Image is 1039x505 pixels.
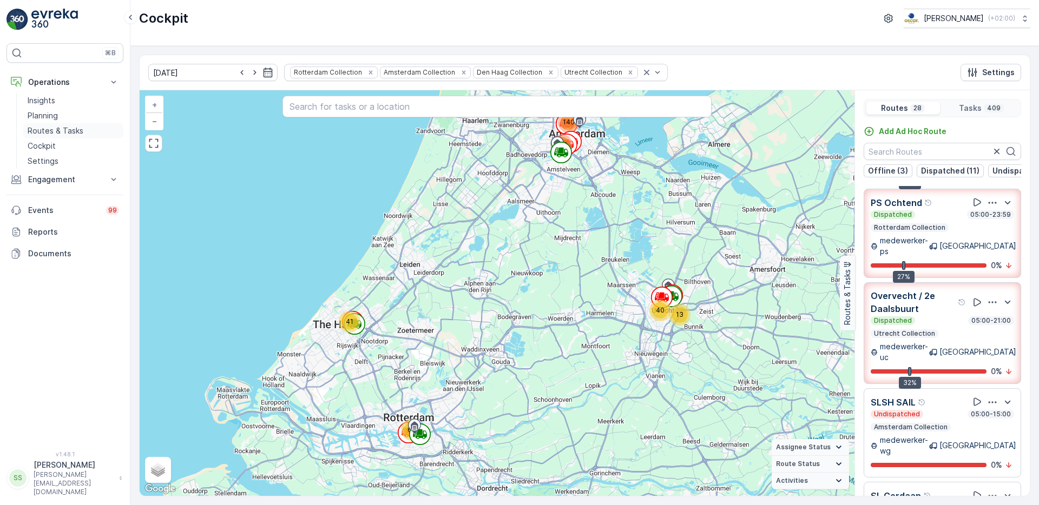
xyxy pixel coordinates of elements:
input: Search Routes [864,143,1021,160]
div: Den Haag Collection [474,67,544,77]
p: Amsterdam Collection [873,423,949,431]
span: Route Status [776,460,820,468]
div: Remove Rotterdam Collection [365,68,377,77]
p: Reports [28,227,119,237]
img: logo_light-DOdMpM7g.png [31,9,78,30]
div: Utrecht Collection [561,67,624,77]
p: 05:00-15:00 [970,410,1012,418]
a: Events99 [6,200,123,221]
a: Layers [146,458,170,482]
img: Google [142,482,178,496]
button: SS[PERSON_NAME][PERSON_NAME][EMAIL_ADDRESS][DOMAIN_NAME] [6,460,123,496]
p: Documents [28,248,119,259]
a: Settings [23,154,123,169]
span: Assignee Status [776,443,831,451]
p: [PERSON_NAME] [924,13,984,24]
p: Tasks [959,103,982,114]
p: Routes & Tasks [28,125,83,136]
p: Dispatched (11) [921,165,979,176]
div: 41 [339,311,360,333]
p: [GEOGRAPHIC_DATA] [939,440,1016,451]
p: [PERSON_NAME][EMAIL_ADDRESS][DOMAIN_NAME] [34,470,114,496]
p: Dispatched [873,316,913,325]
p: ( +02:00 ) [988,14,1015,23]
p: [GEOGRAPHIC_DATA] [939,347,1016,357]
p: Settings [982,67,1015,78]
img: logo [6,9,28,30]
input: Search for tasks or a location [282,96,712,117]
a: Zoom In [146,97,162,113]
div: 140 [558,111,580,133]
p: Undispatched [873,410,921,418]
p: medewerker-uc [880,341,929,363]
span: − [152,116,157,125]
span: 41 [346,317,353,325]
p: 0 % [991,366,1002,377]
p: Events [28,205,100,216]
p: 05:00-21:00 [970,316,1012,325]
button: Dispatched (11) [917,164,984,177]
button: Settings [961,64,1021,81]
p: Cockpit [139,10,188,27]
p: Settings [28,156,58,167]
p: medewerker-ps [880,235,929,257]
p: Operations [28,77,102,88]
p: [PERSON_NAME] [34,460,114,470]
p: ⌘B [105,49,116,57]
a: Cockpit [23,138,123,154]
a: Reports [6,221,123,243]
div: Remove Den Haag Collection [545,68,557,77]
summary: Assignee Status [772,439,849,456]
button: [PERSON_NAME](+02:00) [904,9,1030,28]
p: Offline (3) [868,165,908,176]
span: + [152,100,157,109]
a: Planning [23,108,123,123]
img: basis-logo_rgb2x.png [904,12,919,24]
p: Engagement [28,174,102,185]
div: Amsterdam Collection [380,67,457,77]
div: Rotterdam Collection [291,67,364,77]
p: Routes & Tasks [842,270,853,325]
p: Overvecht / 2e Daalsbuurt [871,289,956,315]
button: Engagement [6,169,123,190]
div: 109 [551,134,573,156]
div: 40 [649,300,671,321]
p: 05:00-23:59 [969,210,1012,219]
a: Open this area in Google Maps (opens a new window) [142,482,178,496]
p: Routes [881,103,908,114]
div: 66 [401,419,423,441]
p: SL Cordaan [871,489,921,502]
div: SS [9,469,27,487]
p: SLSH SAIL [871,396,916,409]
p: Insights [28,95,55,106]
div: Remove Amsterdam Collection [458,68,470,77]
a: Routes & Tasks [23,123,123,138]
span: 13 [676,310,683,318]
div: Remove Utrecht Collection [624,68,636,77]
p: 409 [986,104,1002,112]
p: [GEOGRAPHIC_DATA] [939,241,1016,251]
div: Help Tooltip Icon [923,491,932,500]
span: 140 [563,118,575,126]
span: Activities [776,476,808,485]
div: 32% [899,377,921,389]
p: Planning [28,110,58,121]
div: Help Tooltip Icon [958,298,966,307]
input: dd/mm/yyyy [148,64,278,81]
button: Offline (3) [864,164,912,177]
p: Rotterdam Collection [873,223,946,232]
div: Help Tooltip Icon [918,398,926,407]
p: medewerker-wg [880,435,929,456]
div: 27% [893,271,915,283]
a: Add Ad Hoc Route [864,126,946,137]
p: Add Ad Hoc Route [879,126,946,137]
div: Help Tooltip Icon [924,198,933,207]
p: Utrecht Collection [873,329,936,338]
p: PS Ochtend [871,196,922,209]
p: 0 % [991,460,1002,470]
p: 28 [912,104,923,112]
span: 40 [656,306,665,314]
p: Dispatched [873,210,913,219]
span: v 1.48.1 [6,451,123,457]
a: Insights [23,93,123,108]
